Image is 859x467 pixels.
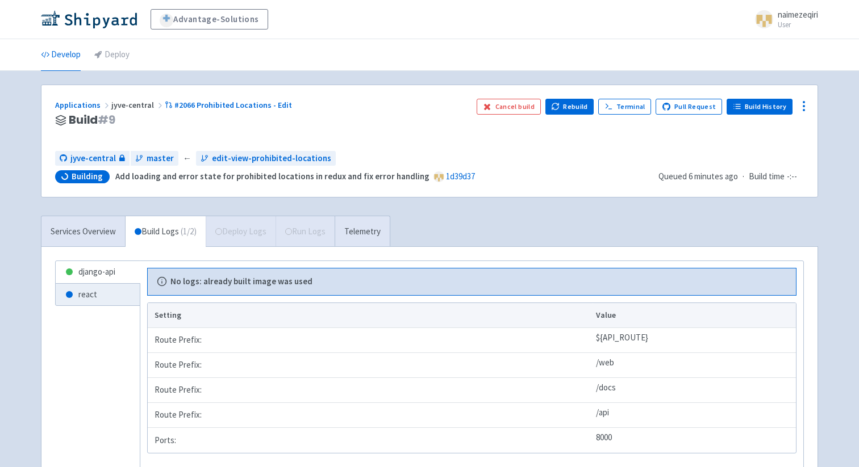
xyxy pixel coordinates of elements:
a: react [56,284,140,306]
span: ( 1 / 2 ) [181,225,197,238]
span: -:-- [787,170,797,183]
td: Route Prefix: [148,378,593,403]
td: 8000 [593,428,796,453]
a: Build Logs (1/2) [126,216,206,247]
a: Services Overview [41,216,125,247]
b: No logs: already built image was used [170,275,312,288]
span: Build time [749,170,785,183]
th: Value [593,303,796,328]
th: Setting [148,303,593,328]
div: · [658,170,804,183]
button: Cancel build [477,99,541,115]
a: #2066 Prohibited Locations - Edit [165,100,294,110]
td: Route Prefix: [148,328,593,353]
span: # 9 [98,112,115,128]
span: Build [69,113,115,127]
td: Ports: [148,428,593,453]
a: Pull Request [656,99,722,115]
span: master [147,152,174,165]
span: ← [183,152,191,165]
img: Shipyard logo [41,10,137,28]
a: naimezeqiri User [748,10,818,28]
td: Route Prefix: [148,403,593,428]
time: 6 minutes ago [689,171,738,182]
td: Route Prefix: [148,353,593,378]
a: Terminal [598,99,651,115]
a: Deploy [94,39,130,71]
td: /web [593,353,796,378]
a: jyve-central [55,151,130,166]
span: Queued [658,171,738,182]
a: django-api [56,261,140,283]
a: Telemetry [335,216,390,247]
button: Rebuild [545,99,594,115]
a: 1d39d37 [446,171,475,182]
a: Build History [727,99,793,115]
td: /docs [593,378,796,403]
td: /api [593,403,796,428]
a: Develop [41,39,81,71]
span: naimezeqiri [778,9,818,20]
span: Building [72,171,103,182]
strong: Add loading and error state for prohibited locations in redux and fix error handling [115,171,429,182]
small: User [778,21,818,28]
a: Advantage-Solutions [151,9,268,30]
a: master [131,151,178,166]
span: jyve-central [70,152,116,165]
span: jyve-central [111,100,165,110]
a: edit-view-prohibited-locations [196,151,336,166]
td: ${API_ROUTE} [593,328,796,353]
span: edit-view-prohibited-locations [212,152,331,165]
a: Applications [55,100,111,110]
